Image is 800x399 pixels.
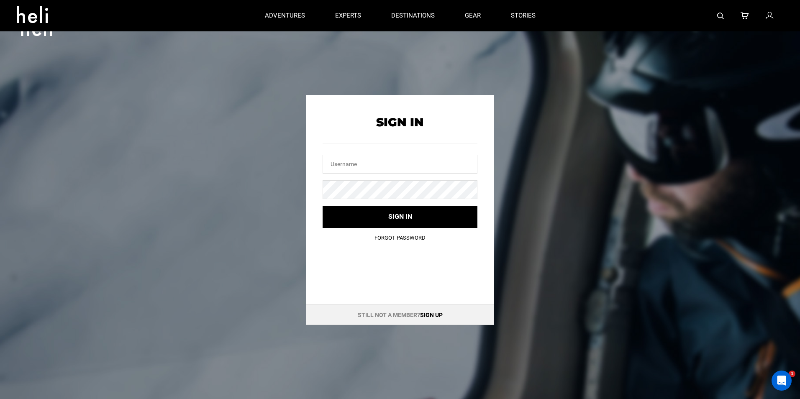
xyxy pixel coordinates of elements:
a: Forgot Password [374,235,426,241]
h2: Sign In [323,116,477,129]
input: Username [323,155,477,174]
p: adventures [265,11,305,20]
p: experts [335,11,361,20]
div: Open Intercom Messenger [772,371,792,391]
div: Still not a member? [306,304,494,325]
span: 1 [789,371,795,377]
a: Sign up [420,312,443,318]
p: destinations [391,11,435,20]
img: search-bar-icon.svg [717,13,724,19]
button: Sign in [323,206,477,228]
